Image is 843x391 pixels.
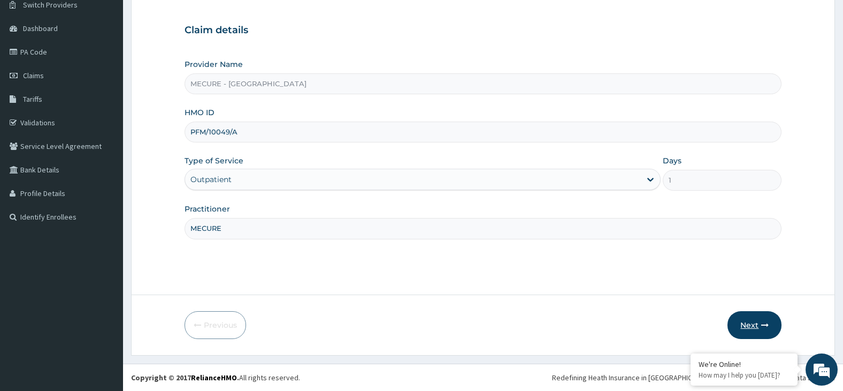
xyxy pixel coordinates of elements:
[62,124,148,232] span: We're online!
[185,155,243,166] label: Type of Service
[699,359,790,369] div: We're Online!
[23,94,42,104] span: Tariffs
[20,54,43,80] img: d_794563401_company_1708531726252_794563401
[185,25,782,36] h3: Claim details
[185,311,246,339] button: Previous
[23,71,44,80] span: Claims
[185,122,782,142] input: Enter HMO ID
[727,311,781,339] button: Next
[23,24,58,33] span: Dashboard
[131,373,239,382] strong: Copyright © 2017 .
[191,373,237,382] a: RelianceHMO
[185,59,243,70] label: Provider Name
[185,107,214,118] label: HMO ID
[699,371,790,380] p: How may I help you today?
[190,174,232,185] div: Outpatient
[185,218,782,239] input: Enter Name
[663,155,681,166] label: Days
[175,5,201,31] div: Minimize live chat window
[123,364,843,391] footer: All rights reserved.
[185,204,230,214] label: Practitioner
[5,270,204,307] textarea: Type your message and hit 'Enter'
[552,372,835,383] div: Redefining Heath Insurance in [GEOGRAPHIC_DATA] using Telemedicine and Data Science!
[56,60,180,74] div: Chat with us now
